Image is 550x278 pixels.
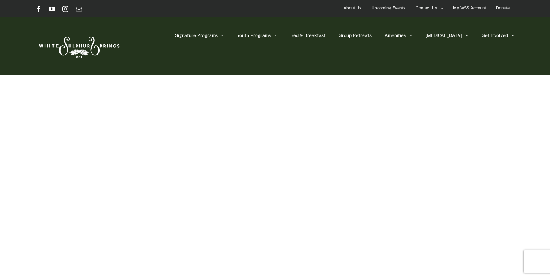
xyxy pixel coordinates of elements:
[496,3,510,13] span: Donate
[482,33,508,38] span: Get Involved
[416,3,437,13] span: Contact Us
[290,33,326,38] span: Bed & Breakfast
[36,6,42,12] a: Facebook
[237,17,277,54] a: Youth Programs
[76,6,82,12] a: Email
[482,17,514,54] a: Get Involved
[49,6,55,12] a: YouTube
[385,33,406,38] span: Amenities
[425,17,468,54] a: [MEDICAL_DATA]
[339,17,372,54] a: Group Retreats
[237,33,271,38] span: Youth Programs
[62,6,68,12] a: Instagram
[339,33,372,38] span: Group Retreats
[453,3,486,13] span: My WSS Account
[175,17,224,54] a: Signature Programs
[372,3,406,13] span: Upcoming Events
[425,33,462,38] span: [MEDICAL_DATA]
[36,28,122,64] img: White Sulphur Springs Logo
[290,17,326,54] a: Bed & Breakfast
[175,17,514,54] nav: Main Menu
[175,33,218,38] span: Signature Programs
[343,3,361,13] span: About Us
[385,17,412,54] a: Amenities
